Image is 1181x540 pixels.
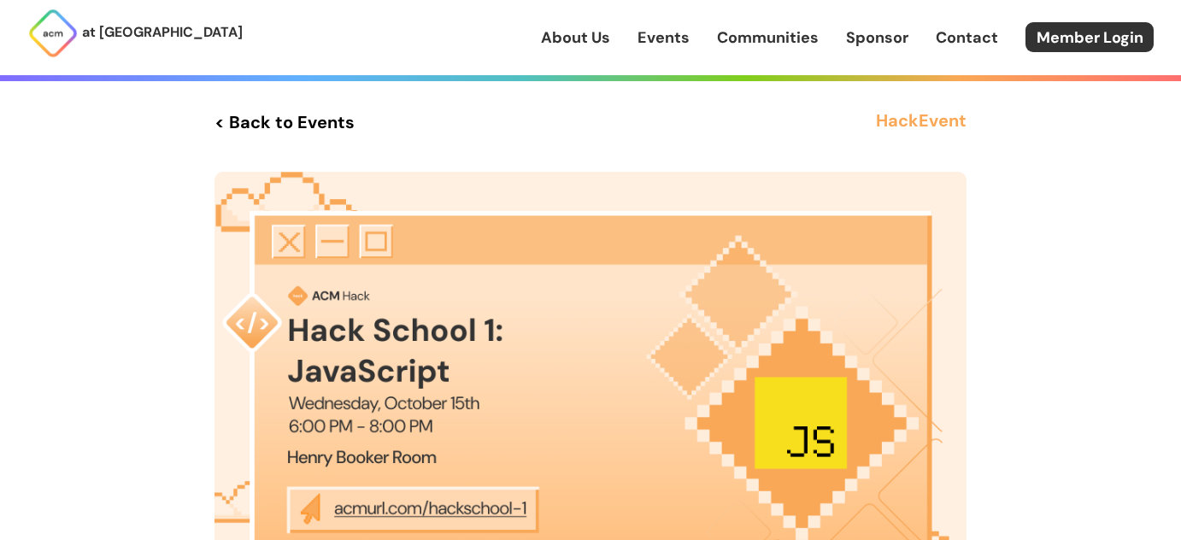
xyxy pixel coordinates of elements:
[214,107,355,138] a: < Back to Events
[717,26,819,49] a: Communities
[846,26,908,49] a: Sponsor
[936,26,998,49] a: Contact
[27,8,243,59] a: at [GEOGRAPHIC_DATA]
[638,26,690,49] a: Events
[541,26,610,49] a: About Us
[27,8,79,59] img: ACM Logo
[1025,22,1154,52] a: Member Login
[82,21,243,44] p: at [GEOGRAPHIC_DATA]
[876,107,967,138] h3: Hack Event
